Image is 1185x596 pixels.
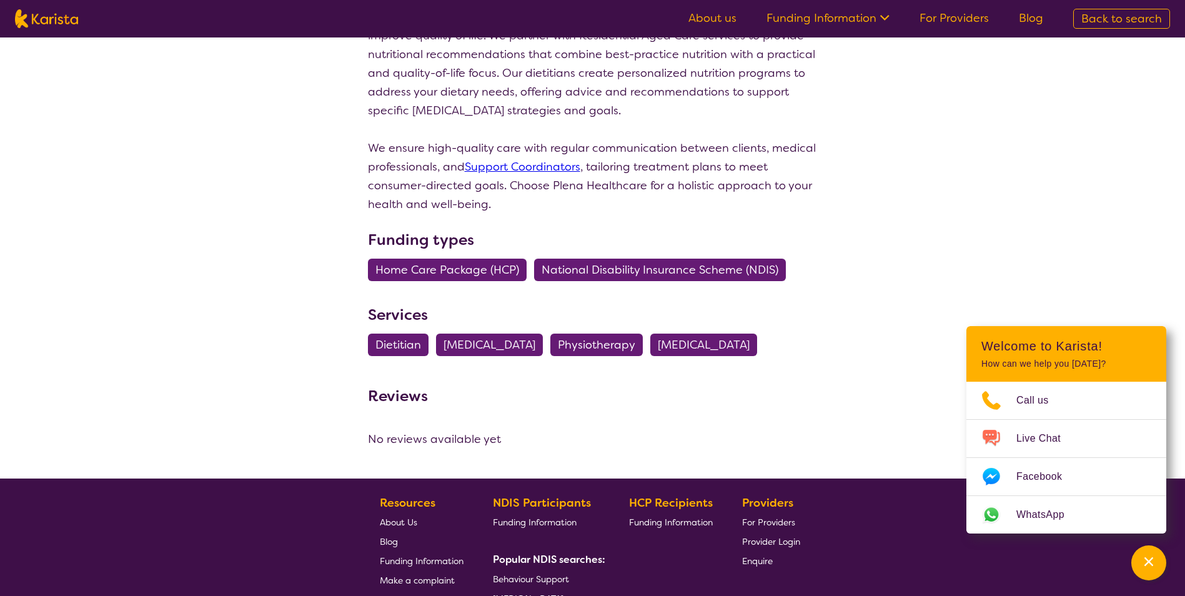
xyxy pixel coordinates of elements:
[375,259,519,281] span: Home Care Package (HCP)
[368,139,818,214] p: We ensure high-quality care with regular communication between clients, medical professionals, an...
[966,382,1166,534] ul: Choose channel
[380,536,398,547] span: Blog
[493,512,600,532] a: Funding Information
[688,11,736,26] a: About us
[380,512,464,532] a: About Us
[742,555,773,567] span: Enquire
[629,517,713,528] span: Funding Information
[380,575,455,586] span: Make a complaint
[493,574,569,585] span: Behaviour Support
[368,262,534,277] a: Home Care Package (HCP)
[368,229,818,251] h3: Funding types
[742,495,793,510] b: Providers
[380,551,464,570] a: Funding Information
[742,536,800,547] span: Provider Login
[1016,467,1077,486] span: Facebook
[966,326,1166,534] div: Channel Menu
[1016,429,1076,448] span: Live Chat
[465,159,580,174] a: Support Coordinators
[493,553,605,566] b: Popular NDIS searches:
[629,512,713,532] a: Funding Information
[558,334,635,356] span: Physiotherapy
[1081,11,1162,26] span: Back to search
[742,512,800,532] a: For Providers
[368,337,436,352] a: Dietitian
[966,496,1166,534] a: Web link opens in a new tab.
[380,517,417,528] span: About Us
[742,517,795,528] span: For Providers
[550,337,650,352] a: Physiotherapy
[375,334,421,356] span: Dietitian
[368,379,428,407] h3: Reviews
[444,334,535,356] span: [MEDICAL_DATA]
[981,359,1151,369] p: How can we help you [DATE]?
[493,569,600,589] a: Behaviour Support
[15,9,78,28] img: Karista logo
[534,262,793,277] a: National Disability Insurance Scheme (NDIS)
[380,532,464,551] a: Blog
[742,532,800,551] a: Provider Login
[368,7,818,120] p: Plena Healthcare dietitians are passionate about using food as medicine to improve quality of lif...
[493,517,577,528] span: Funding Information
[493,495,591,510] b: NDIS Participants
[742,551,800,570] a: Enquire
[1073,9,1170,29] a: Back to search
[1019,11,1043,26] a: Blog
[920,11,989,26] a: For Providers
[1016,505,1079,524] span: WhatsApp
[380,570,464,590] a: Make a complaint
[1131,545,1166,580] button: Channel Menu
[658,334,750,356] span: [MEDICAL_DATA]
[981,339,1151,354] h2: Welcome to Karista!
[368,430,818,449] div: No reviews available yet
[368,304,818,326] h3: Services
[436,337,550,352] a: [MEDICAL_DATA]
[380,555,464,567] span: Funding Information
[1016,391,1064,410] span: Call us
[542,259,778,281] span: National Disability Insurance Scheme (NDIS)
[650,337,765,352] a: [MEDICAL_DATA]
[766,11,890,26] a: Funding Information
[629,495,713,510] b: HCP Recipients
[380,495,435,510] b: Resources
